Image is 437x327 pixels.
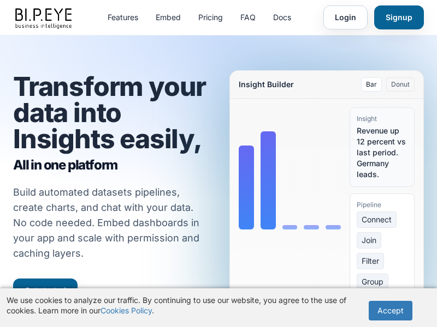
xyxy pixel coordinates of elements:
[156,12,181,23] a: Embed
[386,77,415,92] button: Donut
[198,12,223,23] a: Pricing
[13,5,75,30] img: bipeye-logo
[240,12,256,23] a: FAQ
[357,274,388,290] span: Group
[101,306,152,315] a: Cookies Policy
[239,107,341,229] div: Bar chart
[7,295,359,316] p: We use cookies to analyze our traffic. By continuing to use our website, you agree to the use of ...
[357,253,384,269] span: Filter
[13,185,208,261] p: Build automated datasets pipelines, create charts, and chat with your data. No code needed. Embed...
[374,5,424,29] a: Signup
[369,301,412,320] button: Accept
[13,74,208,174] h1: Transform your data into Insights easily,
[13,156,208,174] span: All in one platform
[361,77,382,92] button: Bar
[357,211,397,228] span: Connect
[357,201,408,209] div: Pipeline
[357,114,408,123] div: Insight
[273,12,291,23] a: Docs
[108,12,138,23] a: Features
[357,125,408,180] div: Revenue up 12 percent vs last period. Germany leads.
[357,232,381,249] span: Join
[13,278,78,302] a: Get started
[323,5,368,29] a: Login
[239,79,294,90] div: Insight Builder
